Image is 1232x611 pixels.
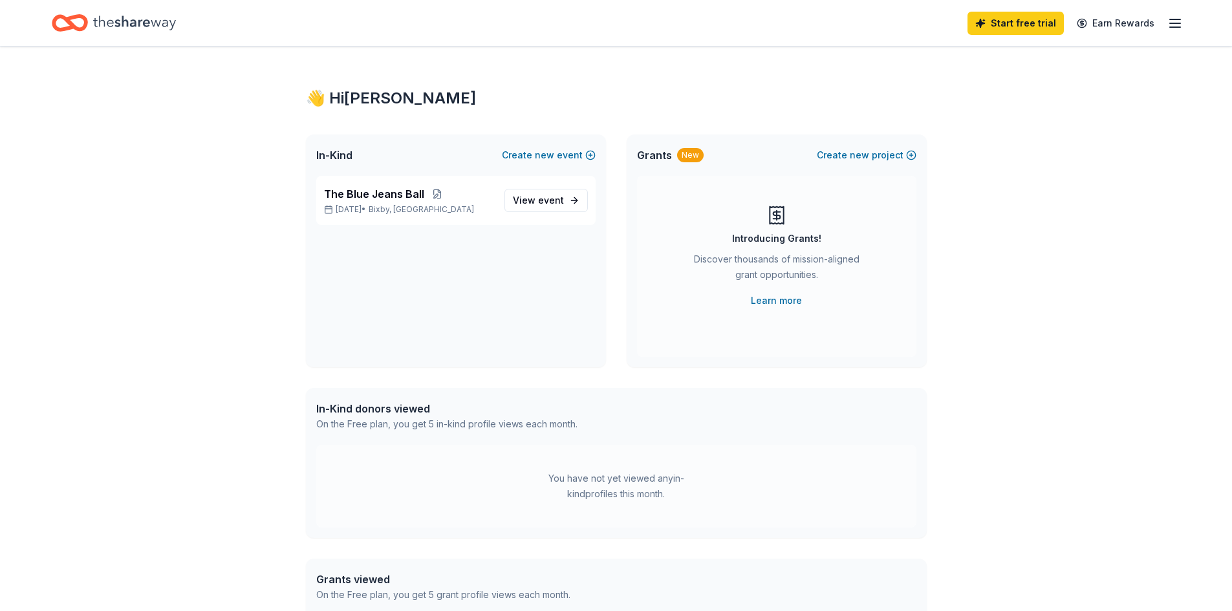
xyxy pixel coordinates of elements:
span: event [538,195,564,206]
div: On the Free plan, you get 5 grant profile views each month. [316,587,570,603]
div: On the Free plan, you get 5 in-kind profile views each month. [316,416,578,432]
div: 👋 Hi [PERSON_NAME] [306,88,927,109]
p: [DATE] • [324,204,494,215]
div: You have not yet viewed any in-kind profiles this month. [535,471,697,502]
button: Createnewevent [502,147,596,163]
div: Discover thousands of mission-aligned grant opportunities. [689,252,865,288]
div: New [677,148,704,162]
span: In-Kind [316,147,352,163]
span: The Blue Jeans Ball [324,186,424,202]
span: View [513,193,564,208]
button: Createnewproject [817,147,916,163]
a: Learn more [751,293,802,308]
span: new [535,147,554,163]
a: Start free trial [967,12,1064,35]
span: Grants [637,147,672,163]
a: View event [504,189,588,212]
span: Bixby, [GEOGRAPHIC_DATA] [369,204,474,215]
span: new [850,147,869,163]
div: Introducing Grants! [732,231,821,246]
a: Earn Rewards [1069,12,1162,35]
div: Grants viewed [316,572,570,587]
div: In-Kind donors viewed [316,401,578,416]
a: Home [52,8,176,38]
